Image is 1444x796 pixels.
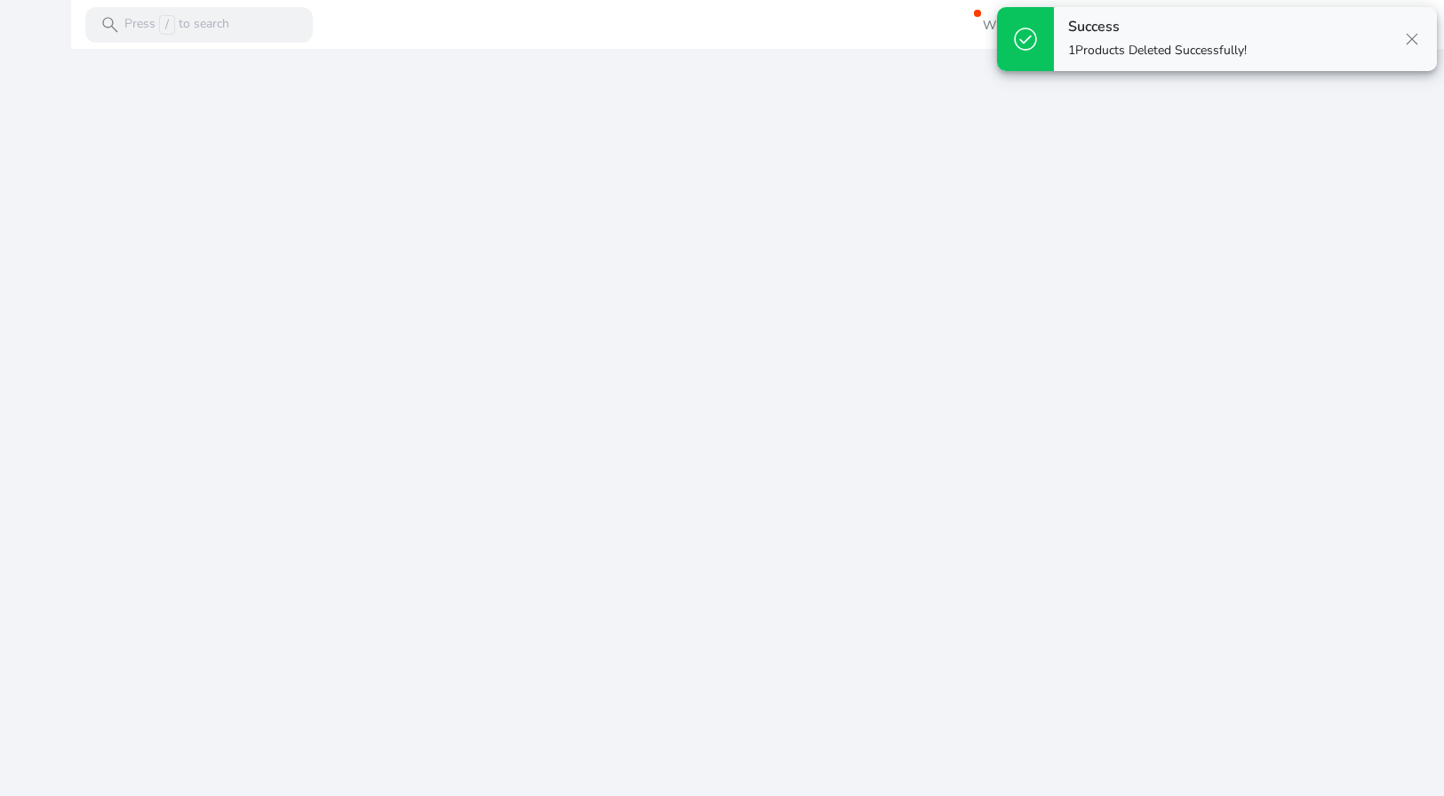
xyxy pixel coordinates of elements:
span: / [159,15,175,35]
p: Press to search [124,15,229,35]
span: search [100,14,121,36]
span: check_circle [1011,25,1040,53]
span: What's New [983,10,1052,41]
p: Products Deleted Successfully! [1068,42,1247,60]
h4: Success [1068,19,1247,36]
span: 1 [1068,42,1075,59]
span: close [1401,28,1423,50]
